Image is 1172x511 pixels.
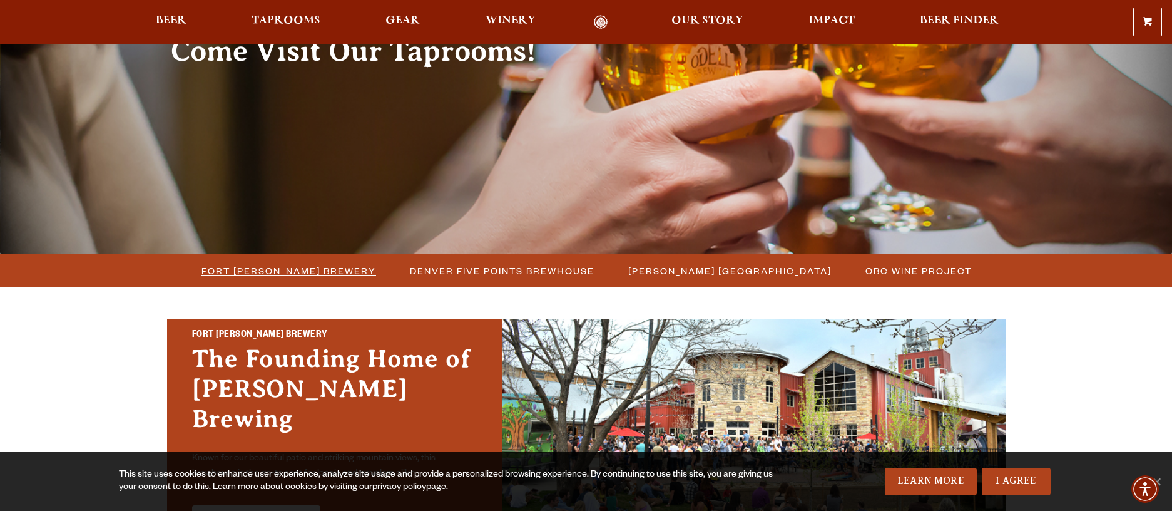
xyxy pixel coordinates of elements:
[156,16,186,26] span: Beer
[800,15,863,29] a: Impact
[982,468,1051,495] a: I Agree
[865,262,972,280] span: OBC Wine Project
[578,15,624,29] a: Odell Home
[920,16,999,26] span: Beer Finder
[385,16,420,26] span: Gear
[372,483,426,493] a: privacy policy
[621,262,838,280] a: [PERSON_NAME] [GEOGRAPHIC_DATA]
[628,262,832,280] span: [PERSON_NAME] [GEOGRAPHIC_DATA]
[192,452,477,482] p: Known for our beautiful patio and striking mountain views, this brewhouse is the go-to spot for l...
[252,16,320,26] span: Taprooms
[663,15,752,29] a: Our Story
[243,15,329,29] a: Taprooms
[192,328,477,344] h2: Fort [PERSON_NAME] Brewery
[410,262,594,280] span: Denver Five Points Brewhouse
[377,15,428,29] a: Gear
[671,16,743,26] span: Our Story
[201,262,376,280] span: Fort [PERSON_NAME] Brewery
[148,15,195,29] a: Beer
[194,262,382,280] a: Fort [PERSON_NAME] Brewery
[119,469,785,494] div: This site uses cookies to enhance user experience, analyze site usage and provide a personalized ...
[402,262,601,280] a: Denver Five Points Brewhouse
[885,468,977,495] a: Learn More
[912,15,1007,29] a: Beer Finder
[477,15,544,29] a: Winery
[858,262,978,280] a: OBC Wine Project
[192,344,477,446] h3: The Founding Home of [PERSON_NAME] Brewing
[486,16,536,26] span: Winery
[171,36,561,67] h2: Come Visit Our Taprooms!
[808,16,855,26] span: Impact
[1131,475,1159,503] div: Accessibility Menu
